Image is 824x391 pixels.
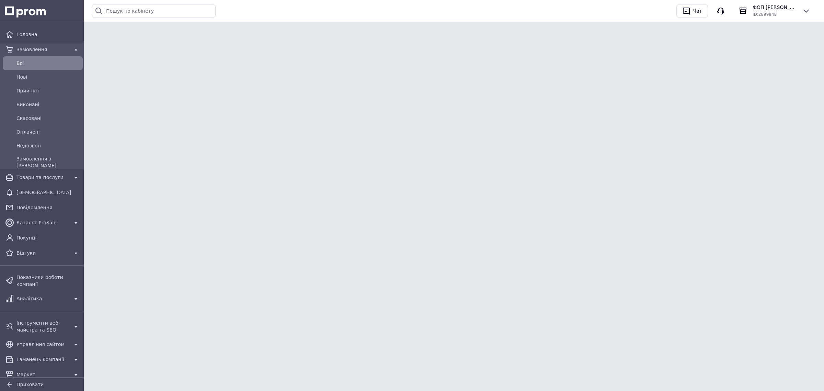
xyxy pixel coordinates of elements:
span: Маркет [16,371,69,378]
div: Чат [692,6,703,16]
input: Пошук по кабінету [92,4,216,18]
span: Недозвон [16,142,80,149]
span: Оплачені [16,129,80,135]
span: Приховати [16,382,44,387]
span: Нові [16,74,80,80]
span: Всi [16,60,80,67]
span: Каталог ProSale [16,219,69,226]
span: Повідомлення [16,204,80,211]
span: ФОП [PERSON_NAME] [753,4,797,11]
span: Головна [16,31,80,38]
span: Показники роботи компанії [16,274,80,288]
span: Прийняті [16,87,80,94]
span: Відгуки [16,249,69,256]
span: Управління сайтом [16,341,69,348]
button: Чат [676,4,708,18]
span: Гаманець компанії [16,356,69,363]
span: Скасовані [16,115,80,122]
span: ID: 2899948 [753,12,777,17]
span: Товари та послуги [16,174,69,181]
span: Замовлення з [PERSON_NAME] [16,155,80,169]
span: [DEMOGRAPHIC_DATA] [16,189,80,196]
span: Виконані [16,101,80,108]
span: Покупці [16,234,80,241]
span: Аналітика [16,295,69,302]
span: Замовлення [16,46,69,53]
span: Інструменти веб-майстра та SEO [16,320,69,333]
